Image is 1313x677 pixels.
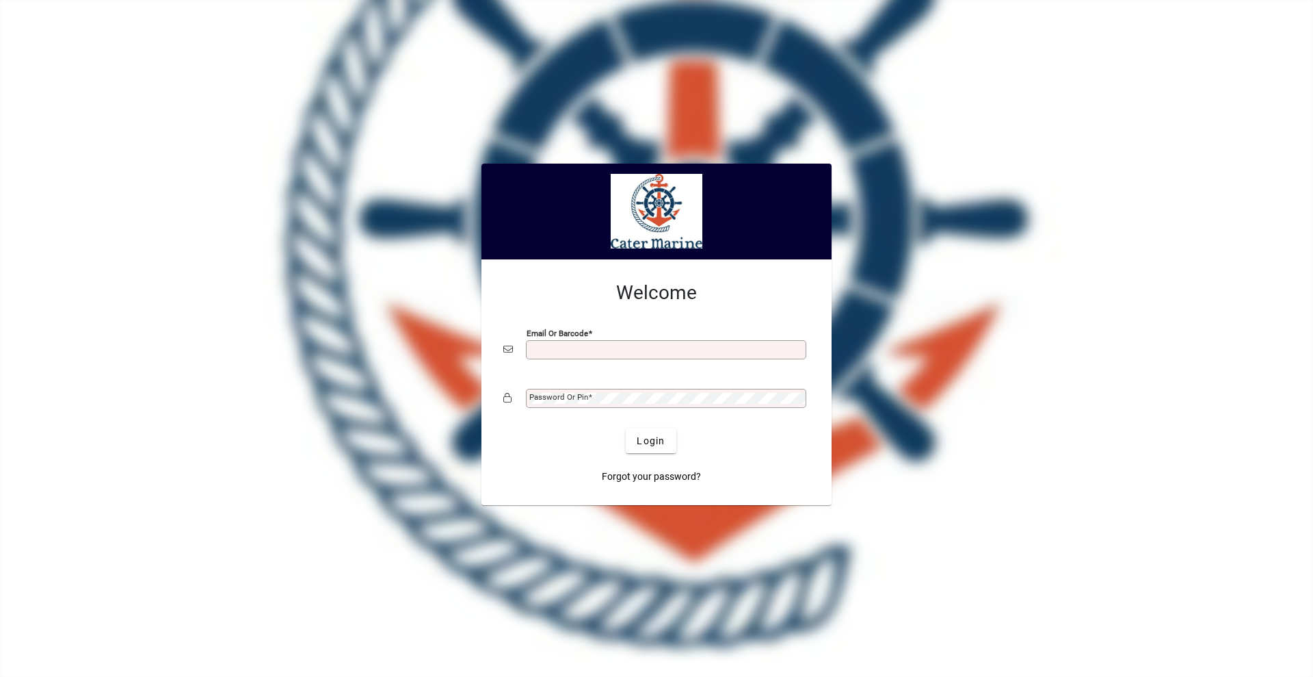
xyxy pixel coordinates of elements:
[596,464,706,489] a: Forgot your password?
[626,429,676,453] button: Login
[637,434,665,448] span: Login
[602,470,701,484] span: Forgot your password?
[527,329,588,338] mat-label: Email or Barcode
[503,281,810,305] h2: Welcome
[529,392,588,402] mat-label: Password or Pin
